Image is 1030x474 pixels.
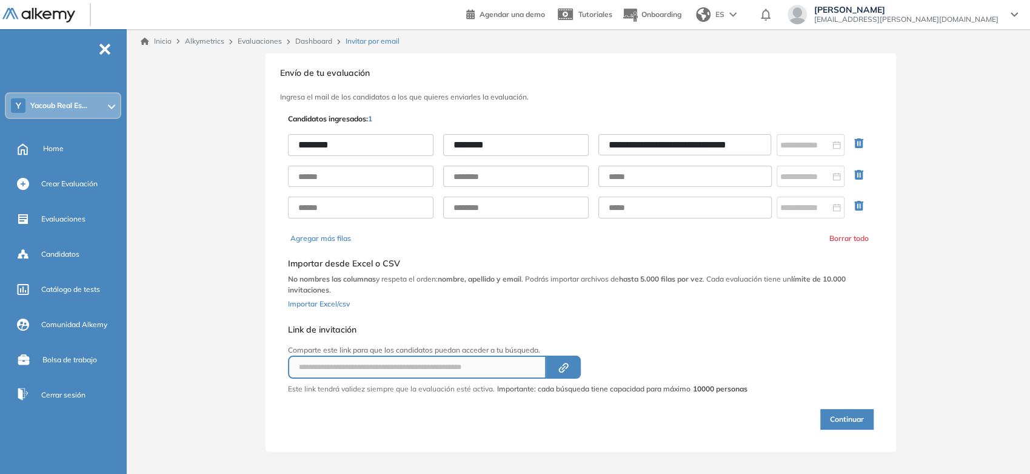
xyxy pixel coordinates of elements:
span: Agendar una demo [480,10,545,19]
button: Agregar más filas [290,233,351,244]
p: Candidatos ingresados: [288,113,372,124]
strong: 10000 personas [693,384,747,393]
h3: Ingresa el mail de los candidatos a los que quieres enviarles la evaluación. [280,93,881,101]
span: Evaluaciones [41,214,85,225]
span: Invitar por email [346,36,400,47]
span: Catálogo de tests [41,284,100,295]
span: [EMAIL_ADDRESS][PERSON_NAME][DOMAIN_NAME] [814,15,998,24]
span: Cerrar sesión [41,390,85,401]
h3: Envío de tu evaluación [280,68,881,78]
button: Borrar todo [829,233,869,244]
p: Este link tendrá validez siempre que la evaluación esté activa. [288,384,495,394]
a: Agendar una demo [466,6,545,21]
button: Importar Excel/csv [288,296,350,310]
a: Inicio [141,36,172,47]
span: Candidatos [41,249,79,260]
span: Bolsa de trabajo [42,354,97,365]
img: arrow [729,12,737,17]
iframe: Chat Widget [969,416,1030,474]
h5: Link de invitación [288,325,747,335]
img: world [696,7,711,22]
span: ES [715,9,724,20]
span: Comunidad Alkemy [41,319,107,330]
span: Importante: cada búsqueda tiene capacidad para máximo [497,384,747,394]
p: Comparte este link para que los candidatos puedan acceder a tu búsqueda. [288,345,747,356]
button: Onboarding [622,2,681,28]
span: Home [43,143,64,154]
span: Y [16,101,21,110]
span: [PERSON_NAME] [814,5,998,15]
span: 1 [368,114,372,123]
h5: Importar desde Excel o CSV [288,259,874,269]
b: No nombres las columnas [288,274,376,283]
b: nombre, apellido y email [438,274,521,283]
span: Yacoub Real Es... [30,101,87,110]
span: Importar Excel/csv [288,299,350,308]
span: Crear Evaluación [41,178,98,189]
button: Continuar [820,409,874,430]
img: Logo [2,8,75,23]
p: y respeta el orden: . Podrás importar archivos de . Cada evaluación tiene un . [288,274,874,296]
div: Widget de chat [969,416,1030,474]
span: Alkymetrics [185,36,224,46]
span: Onboarding [641,10,681,19]
b: límite de 10.000 invitaciones [288,274,846,294]
a: Dashboard [295,36,332,46]
span: Tutoriales [578,10,612,19]
b: hasta 5.000 filas por vez [619,274,703,283]
a: Evaluaciones [238,36,282,46]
